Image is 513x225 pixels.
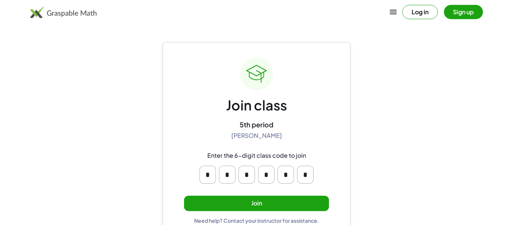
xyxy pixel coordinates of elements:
input: Please enter OTP character 5 [278,166,294,184]
div: [PERSON_NAME] [231,132,282,140]
input: Please enter OTP character 4 [258,166,275,184]
input: Please enter OTP character 3 [238,166,255,184]
input: Please enter OTP character 2 [219,166,235,184]
div: 5th period [240,120,273,129]
button: Sign up [444,5,483,19]
input: Please enter OTP character 6 [297,166,314,184]
button: Log in [402,5,438,19]
div: Enter the 6-digit class code to join [207,152,306,160]
div: Need help? Contact your instructor for assistance. [194,217,319,224]
div: Join class [226,97,287,114]
button: Join [184,196,329,211]
input: Please enter OTP character 1 [199,166,216,184]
